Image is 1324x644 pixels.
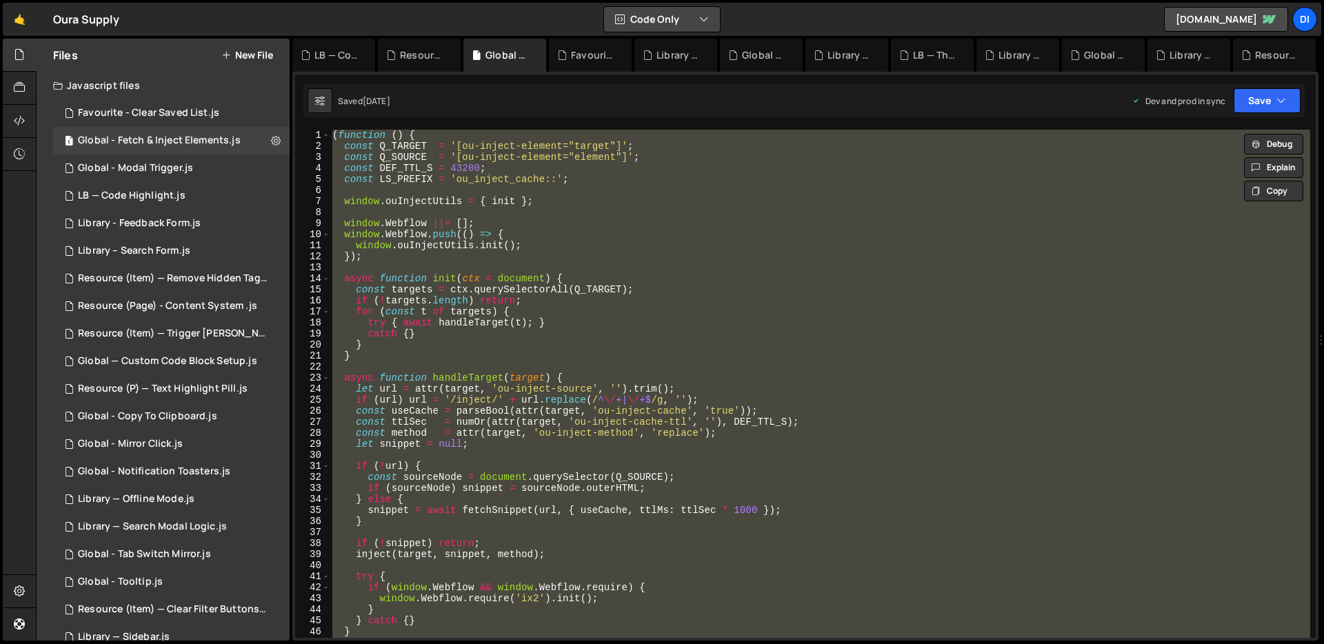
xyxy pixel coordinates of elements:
div: Library - Feedback Form.js [656,48,701,62]
div: 14937/44585.js [53,458,290,485]
button: Debug [1244,134,1303,154]
div: 44 [295,604,330,615]
button: New File [221,50,273,61]
a: 🤙 [3,3,37,36]
div: 31 [295,461,330,472]
div: 40 [295,560,330,571]
div: 14937/44851.js [53,513,290,541]
div: 15 [295,284,330,295]
div: 14937/46006.js [53,292,290,320]
div: 14937/45864.js [53,127,290,154]
div: 41 [295,571,330,582]
div: 14937/46038.js [53,182,290,210]
div: 12 [295,251,330,262]
div: Library — Search Modal Logic.js [78,521,227,533]
div: 46 [295,626,330,637]
div: 32 [295,472,330,483]
div: 14937/44582.js [53,403,290,430]
div: Global - Notification Toasters.js [78,465,230,478]
div: Resource (Item) — Trigger [PERSON_NAME] on Save.js [78,328,268,340]
div: Favourite - Clear Saved List.js [78,107,219,119]
div: 7 [295,196,330,207]
div: 14937/45544.js [53,154,290,182]
div: Resource (Item) — Clear Filter Buttons.js [78,603,268,616]
div: LB — Code Highlight.js [314,48,359,62]
div: 2 [295,141,330,152]
div: 14937/43376.js [53,596,294,623]
div: Global - Tooltip.js [78,576,163,588]
div: 20 [295,339,330,350]
div: Favourite - Clear Saved List.js [571,48,615,62]
div: 11 [295,240,330,251]
div: 3 [295,152,330,163]
div: Global - Copy To Clipboard.js [78,410,217,423]
div: 14937/44597.js [53,375,290,403]
div: Global - Mirror Click.js [78,438,183,450]
div: 8 [295,207,330,218]
div: 25 [295,394,330,405]
div: 14937/44975.js [53,541,290,568]
div: 28 [295,427,330,439]
div: 17 [295,306,330,317]
div: 33 [295,483,330,494]
div: Global - Tab Switch Mirror.js [78,548,211,561]
div: Library – Search Form.js [78,245,190,257]
div: 42 [295,582,330,593]
div: 22 [295,361,330,372]
div: 1 [295,130,330,141]
div: 14937/43535.js [53,265,294,292]
span: 1 [65,137,73,148]
div: 4 [295,163,330,174]
div: Saved [338,95,390,107]
div: 14937/45625.js [53,210,290,237]
div: 45 [295,615,330,626]
div: 14937/44562.js [53,568,290,596]
div: 36 [295,516,330,527]
div: 10 [295,229,330,240]
div: Dev and prod in sync [1132,95,1225,107]
button: Explain [1244,157,1303,178]
a: Di [1292,7,1317,32]
div: 9 [295,218,330,229]
div: Global - Modal Trigger.js [742,48,786,62]
div: Global - Tab Switch Mirror.js [1084,48,1128,62]
div: Global - Fetch & Inject Elements.js [485,48,530,62]
div: 14 [295,273,330,284]
div: Resource (P) — Text Highlight Pill.js [78,383,248,395]
div: 14937/43515.js [53,320,294,348]
div: 14937/44471.js [53,430,290,458]
button: Code Only [604,7,720,32]
button: Copy [1244,181,1303,201]
div: 14937/44586.js [53,485,290,513]
div: 24 [295,383,330,394]
div: 21 [295,350,330,361]
div: 26 [295,405,330,416]
div: 18 [295,317,330,328]
div: 30 [295,450,330,461]
div: 29 [295,439,330,450]
div: 39 [295,549,330,560]
h2: Files [53,48,78,63]
div: 14937/45672.js [53,99,290,127]
div: 19 [295,328,330,339]
div: LB — Theme Toggle.js [913,48,957,62]
div: 27 [295,416,330,427]
div: 13 [295,262,330,273]
div: Resource (Item) — Remove Hidden Tags on Load.js [78,272,268,285]
div: Global - Fetch & Inject Elements.js [78,134,241,147]
div: 5 [295,174,330,185]
div: Javascript files [37,72,290,99]
div: Global - Modal Trigger.js [78,162,193,174]
div: 23 [295,372,330,383]
div: Library — Offline Mode.js [78,493,194,505]
a: [DOMAIN_NAME] [1164,7,1288,32]
div: 37 [295,527,330,538]
div: 14937/44281.js [53,348,290,375]
div: 16 [295,295,330,306]
div: Resource (Page) - Content System .js [78,300,257,312]
div: 43 [295,593,330,604]
div: Library — Search Modal Logic.js [1170,48,1214,62]
div: Resource (P) — Text Highlight Pill.js [1255,48,1299,62]
div: Library — Sidebar.js [78,631,170,643]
